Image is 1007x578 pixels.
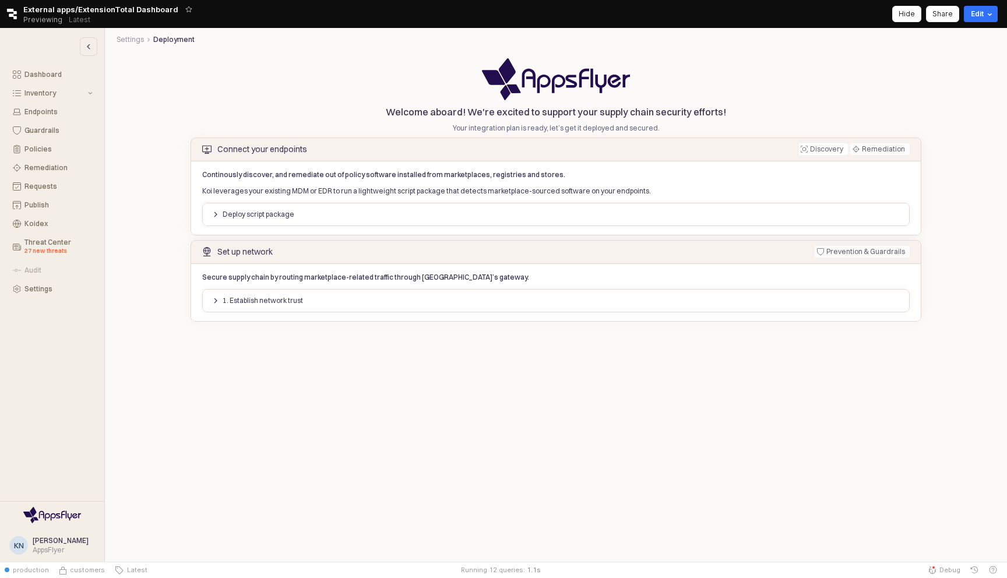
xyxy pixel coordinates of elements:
div: Remediation [862,143,905,155]
div: Inventory [24,89,86,97]
div: Hide [899,6,915,22]
div: Guardrails [24,126,93,135]
div: Remediation [24,164,93,172]
span: 1.1 s [527,565,541,575]
button: Source Control [54,562,110,578]
div: Running 12 queries: [461,565,525,575]
button: Help [984,562,1002,578]
button: Publish [6,197,100,213]
div: Requests [24,182,93,191]
div: 27 new threats [24,246,93,256]
span: Latest [124,565,147,575]
p: Share [932,9,953,19]
button: Guardrails [6,122,100,139]
div: Connect your endpoints [217,144,307,154]
button: Audit [6,262,100,279]
button: Edit [964,6,998,22]
button: Add app to favorites [183,3,195,15]
p: 1. Establish network trust [223,296,303,305]
button: Hide app [892,6,921,22]
button: Requests [6,178,100,195]
p: Welcome aboard! We're excited to support your supply chain security efforts! [117,105,995,119]
p: Latest [69,15,90,24]
button: Inventory [6,85,100,101]
button: KN [9,536,28,555]
p: Secure supply chain by routing marketplace-related traffic through [GEOGRAPHIC_DATA]’s gateway. [202,272,629,283]
button: 1. Establish network trust [207,294,308,308]
button: Debug [923,562,965,578]
span: [PERSON_NAME] [33,536,89,545]
div: KN [14,540,24,551]
div: Publish [24,201,93,209]
button: Latest [110,562,152,578]
div: Discovery [810,143,843,155]
button: Settings [117,35,144,44]
div: AppsFlyer [33,545,89,555]
div: Koidex [24,220,93,228]
span: Previewing [23,14,62,26]
div: Threat Center [24,238,93,256]
nav: Breadcrumbs [117,35,995,44]
p: Deploy script package [223,210,294,219]
p: Koi leverages your existing MDM or EDR to run a lightweight script package that detects marketpla... [202,186,910,196]
button: Threat Center [6,234,100,260]
div: Audit [24,266,93,274]
span: customers [70,565,105,575]
button: Endpoints [6,104,100,120]
div: Dashboard [24,71,93,79]
div: Set up network [217,247,273,256]
p: Your integration plan is ready, let’s get it deployed and secured. [117,123,995,133]
span: production [13,565,49,575]
button: Deploy script package [207,207,300,221]
button: Settings [6,281,100,297]
button: Releases and History [62,12,97,28]
span: Debug [939,565,960,575]
p: Continously discover, and remediate out of policy software installed from marketplaces, registrie... [202,170,910,180]
button: Share app [926,6,959,22]
button: Remediation [6,160,100,176]
button: History [965,562,984,578]
div: Settings [24,285,93,293]
button: Policies [6,141,100,157]
main: App Frame [105,28,1007,562]
div: Prevention & Guardrails [826,246,905,258]
span: External apps/ExtensionTotal Dashboard [23,3,178,15]
div: Previewing Latest [23,12,97,28]
div: Endpoints [24,108,93,116]
button: Dashboard [6,66,100,83]
button: Koidex [6,216,100,232]
button: Deployment [153,35,195,44]
div: Policies [24,145,93,153]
